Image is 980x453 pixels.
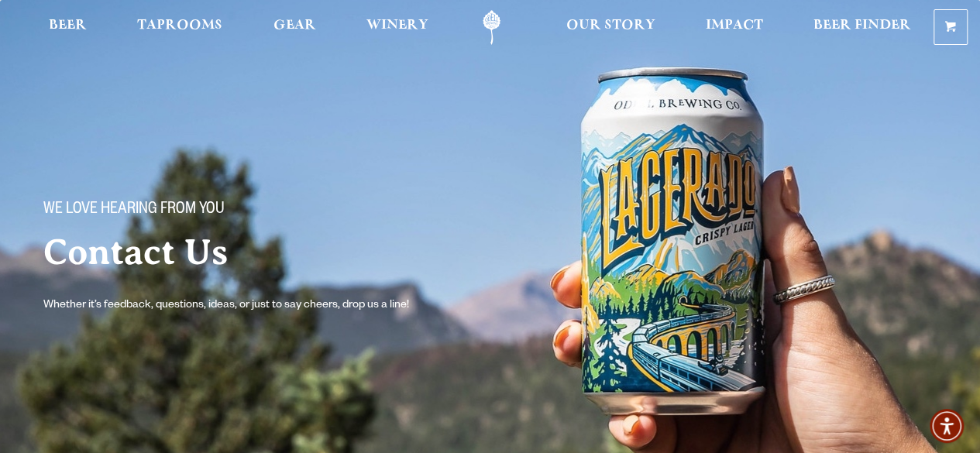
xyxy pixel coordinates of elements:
[813,19,911,32] span: Beer Finder
[462,10,521,45] a: Odell Home
[556,10,665,45] a: Our Story
[566,19,655,32] span: Our Story
[263,10,326,45] a: Gear
[803,10,921,45] a: Beer Finder
[49,19,87,32] span: Beer
[127,10,232,45] a: Taprooms
[273,19,316,32] span: Gear
[366,19,428,32] span: Winery
[43,297,440,315] p: Whether it’s feedback, questions, ideas, or just to say cheers, drop us a line!
[137,19,222,32] span: Taprooms
[696,10,773,45] a: Impact
[706,19,763,32] span: Impact
[356,10,438,45] a: Winery
[39,10,97,45] a: Beer
[43,201,225,221] span: We love hearing from you
[930,409,964,443] div: Accessibility Menu
[43,233,527,272] h2: Contact Us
